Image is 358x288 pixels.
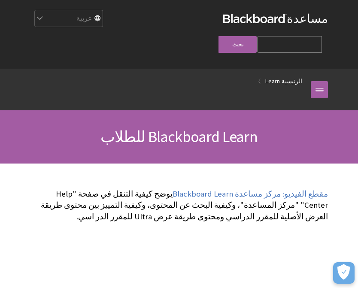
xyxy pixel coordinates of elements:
button: فتح التفضيلات [333,262,355,284]
strong: Blackboard [223,14,287,23]
p: يوضح كيفية التنقل في صفحة "Help Center" "مركز المساعدة"، وكيفية البحث عن المحتوى، وكيفية التمييز ... [30,188,328,222]
a: مساعدةBlackboard [223,11,328,26]
a: Learn [265,76,280,87]
span: Blackboard Learn للطلاب [100,127,257,146]
a: الرئيسية [282,76,302,87]
a: مقطع الفيديو: مركز مساعدة Blackboard Learn [173,189,328,199]
select: Site Language Selector [34,10,103,27]
input: بحث [218,36,257,53]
